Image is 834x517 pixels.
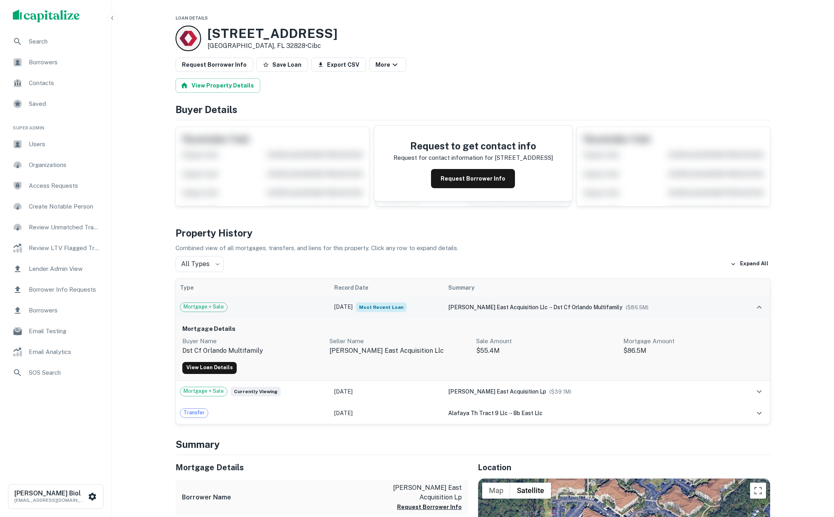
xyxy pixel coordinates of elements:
[553,304,623,310] span: dst cf orlando multifamily
[29,58,100,67] span: Borrowers
[29,326,100,336] span: Email Testing
[476,346,617,356] p: $55.4M
[448,303,736,312] div: →
[6,197,105,216] a: Create Notable Person
[29,264,100,274] span: Lender Admin View
[6,280,105,299] a: Borrower Info Requests
[182,346,323,356] p: dst cf orlando multifamily
[176,78,260,93] button: View Property Details
[6,301,105,320] a: Borrowers
[29,285,100,294] span: Borrower Info Requests
[6,53,105,72] a: Borrowers
[393,153,493,163] p: Request for contact information for
[330,381,444,402] td: [DATE]
[478,461,770,473] h5: Location
[182,493,231,502] h6: Borrower Name
[6,74,105,93] a: Contacts
[182,324,764,334] h6: Mortgage Details
[728,258,770,270] button: Expand All
[6,239,105,258] a: Review LTV Flagged Transactions
[626,304,648,310] span: ($ 86.5M )
[329,336,470,346] p: Seller Name
[176,16,208,20] span: Loan Details
[176,58,253,72] button: Request Borrower Info
[182,362,237,374] a: View Loan Details
[29,347,100,357] span: Email Analytics
[231,387,281,396] span: Currently viewing
[369,58,406,72] button: More
[29,78,100,88] span: Contacts
[6,176,105,195] a: Access Requests
[752,406,766,420] button: expand row
[448,410,508,416] span: alafaya th tract 9 llc
[29,223,100,232] span: Review Unmatched Transactions
[330,296,444,318] td: [DATE]
[29,37,100,46] span: Search
[623,346,764,356] p: $86.5M
[180,387,227,395] span: Mortgage + Sale
[330,279,444,296] th: Record Date
[6,322,105,341] a: Email Testing
[176,256,223,272] div: All Types
[397,502,462,512] button: Request Borrower Info
[176,102,770,117] h4: Buyer Details
[393,139,553,153] h4: Request to get contact info
[6,363,105,382] a: SOS Search
[29,368,100,378] span: SOS Search
[448,388,546,395] span: [PERSON_NAME] east acquisition lp
[356,302,407,312] span: Most Recent Loan
[208,41,337,51] p: [GEOGRAPHIC_DATA], FL 32828 •
[29,139,100,149] span: Users
[29,181,100,191] span: Access Requests
[311,58,366,72] button: Export CSV
[182,336,323,346] p: Buyer Name
[495,153,553,163] p: [STREET_ADDRESS]
[6,259,105,278] a: Lender Admin View
[6,94,105,113] a: Saved
[6,218,105,237] a: Review Unmatched Transactions
[14,490,86,497] h6: [PERSON_NAME] Biol
[180,303,227,311] span: Mortgage + Sale
[329,346,470,356] p: [PERSON_NAME] east acquisition llc
[256,58,308,72] button: Save Loan
[794,428,834,466] iframe: Chat Widget
[549,389,571,395] span: ($ 39.1M )
[208,26,337,41] h3: [STREET_ADDRESS]
[444,279,740,296] th: Summary
[14,497,86,504] p: [EMAIL_ADDRESS][DOMAIN_NAME]
[482,483,510,499] button: Show street map
[623,336,764,346] p: Mortgage Amount
[6,32,105,51] a: Search
[448,409,736,418] div: →
[390,483,462,502] p: [PERSON_NAME] east acquisition lp
[176,243,770,253] p: Combined view of all mortgages, transfers, and liens for this property. Click any row to expand d...
[8,484,104,509] button: [PERSON_NAME] Biol[EMAIL_ADDRESS][DOMAIN_NAME]
[307,42,321,50] a: Cibc
[29,99,100,109] span: Saved
[6,342,105,362] a: Email Analytics
[6,135,105,154] a: Users
[29,243,100,253] span: Review LTV Flagged Transactions
[29,306,100,315] span: Borrowers
[29,202,100,211] span: Create Notable Person
[513,410,543,416] span: 8b east llc
[180,409,208,417] span: Transfer
[6,155,105,175] a: Organizations
[750,483,766,499] button: Toggle fullscreen view
[6,115,105,135] li: Super Admin
[176,279,330,296] th: Type
[176,461,468,473] h5: Mortgage Details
